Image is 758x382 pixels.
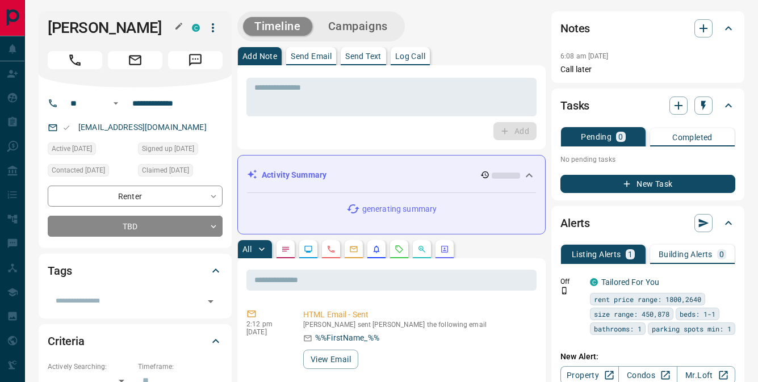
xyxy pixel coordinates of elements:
[560,15,735,42] div: Notes
[628,250,633,258] p: 1
[142,165,189,176] span: Claimed [DATE]
[590,278,598,286] div: condos.ca
[349,245,358,254] svg: Emails
[138,362,223,372] p: Timeframe:
[62,124,70,132] svg: Email Valid
[581,133,612,141] p: Pending
[618,133,623,141] p: 0
[203,293,219,309] button: Open
[48,186,223,207] div: Renter
[440,245,449,254] svg: Agent Actions
[303,309,532,321] p: HTML Email - Sent
[560,214,590,232] h2: Alerts
[560,276,583,287] p: Off
[304,245,313,254] svg: Lead Browsing Activity
[48,51,102,69] span: Call
[345,52,382,60] p: Send Text
[560,151,735,168] p: No pending tasks
[326,245,336,254] svg: Calls
[48,332,85,350] h2: Criteria
[109,96,123,110] button: Open
[247,165,536,186] div: Activity Summary
[560,52,609,60] p: 6:08 am [DATE]
[242,245,252,253] p: All
[303,321,532,329] p: [PERSON_NAME] sent [PERSON_NAME] the following email
[315,332,379,344] p: %%FirstName_%%
[243,17,312,36] button: Timeline
[48,328,223,355] div: Criteria
[108,51,162,69] span: Email
[560,19,590,37] h2: Notes
[281,245,290,254] svg: Notes
[192,24,200,32] div: condos.ca
[417,245,426,254] svg: Opportunities
[560,287,568,295] svg: Push Notification Only
[48,19,175,37] h1: [PERSON_NAME]
[242,52,277,60] p: Add Note
[291,52,332,60] p: Send Email
[52,165,105,176] span: Contacted [DATE]
[138,142,223,158] div: Thu Dec 12 2024
[48,257,223,284] div: Tags
[560,96,589,115] h2: Tasks
[48,362,132,372] p: Actively Searching:
[560,175,735,193] button: New Task
[719,250,724,258] p: 0
[395,245,404,254] svg: Requests
[138,164,223,180] div: Fri Dec 13 2024
[560,92,735,119] div: Tasks
[680,308,715,320] span: beds: 1-1
[594,308,669,320] span: size range: 450,878
[48,216,223,237] div: TBD
[168,51,223,69] span: Message
[362,203,437,215] p: generating summary
[652,323,731,334] span: parking spots min: 1
[560,64,735,75] p: Call later
[672,133,713,141] p: Completed
[48,164,132,180] div: Thu May 08 2025
[262,169,326,181] p: Activity Summary
[560,351,735,363] p: New Alert:
[372,245,381,254] svg: Listing Alerts
[246,328,286,336] p: [DATE]
[594,323,642,334] span: bathrooms: 1
[659,250,713,258] p: Building Alerts
[395,52,425,60] p: Log Call
[78,123,207,132] a: [EMAIL_ADDRESS][DOMAIN_NAME]
[48,142,132,158] div: Thu Dec 12 2024
[246,320,286,328] p: 2:12 pm
[601,278,659,287] a: Tailored For You
[142,143,194,154] span: Signed up [DATE]
[572,250,621,258] p: Listing Alerts
[52,143,92,154] span: Active [DATE]
[303,350,358,369] button: View Email
[594,293,701,305] span: rent price range: 1800,2640
[48,262,72,280] h2: Tags
[560,209,735,237] div: Alerts
[317,17,399,36] button: Campaigns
